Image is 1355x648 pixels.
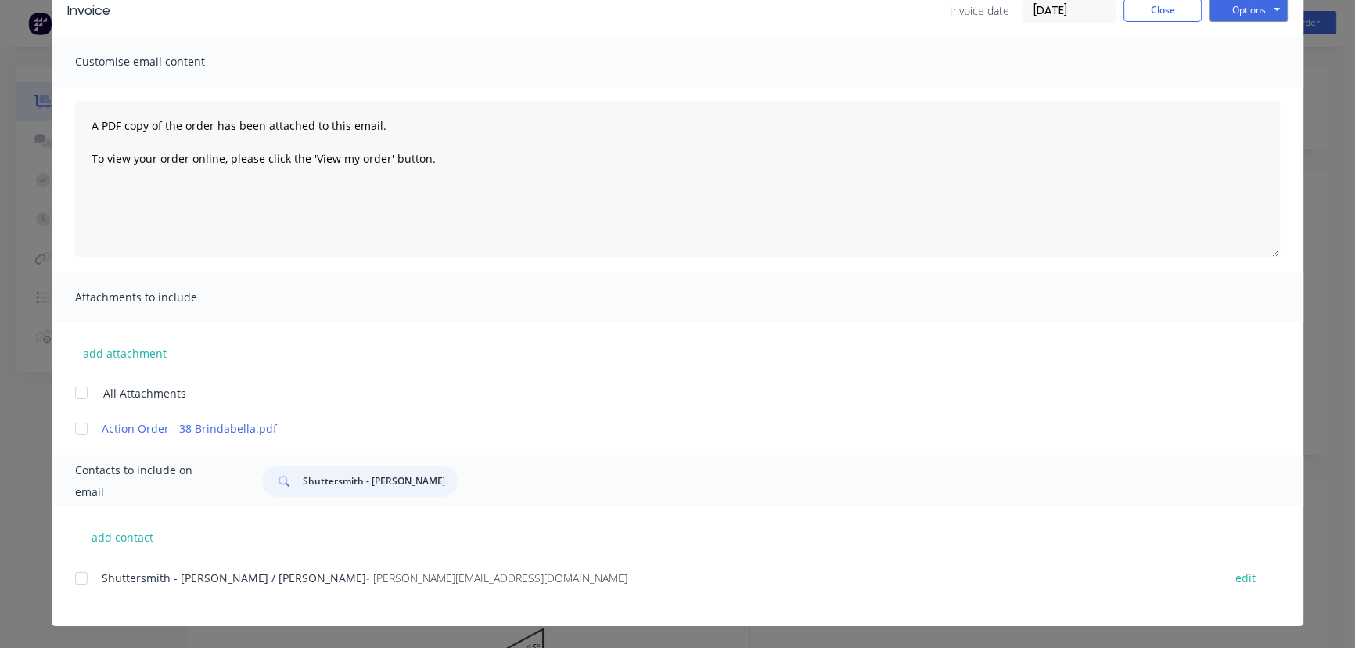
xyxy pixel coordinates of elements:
[102,571,366,585] span: Shuttersmith - [PERSON_NAME] / [PERSON_NAME]
[1226,567,1265,589] button: edit
[950,2,1009,19] span: Invoice date
[75,525,169,549] button: add contact
[67,2,110,20] div: Invoice
[303,466,458,497] input: Search...
[102,420,1207,437] a: Action Order - 38 Brindabella.pdf
[366,571,627,585] span: - [PERSON_NAME][EMAIL_ADDRESS][DOMAIN_NAME]
[75,101,1280,257] textarea: A PDF copy of the order has been attached to this email. To view your order online, please click ...
[75,286,247,308] span: Attachments to include
[75,51,247,73] span: Customise email content
[103,385,186,401] span: All Attachments
[75,341,174,365] button: add attachment
[75,459,223,503] span: Contacts to include on email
